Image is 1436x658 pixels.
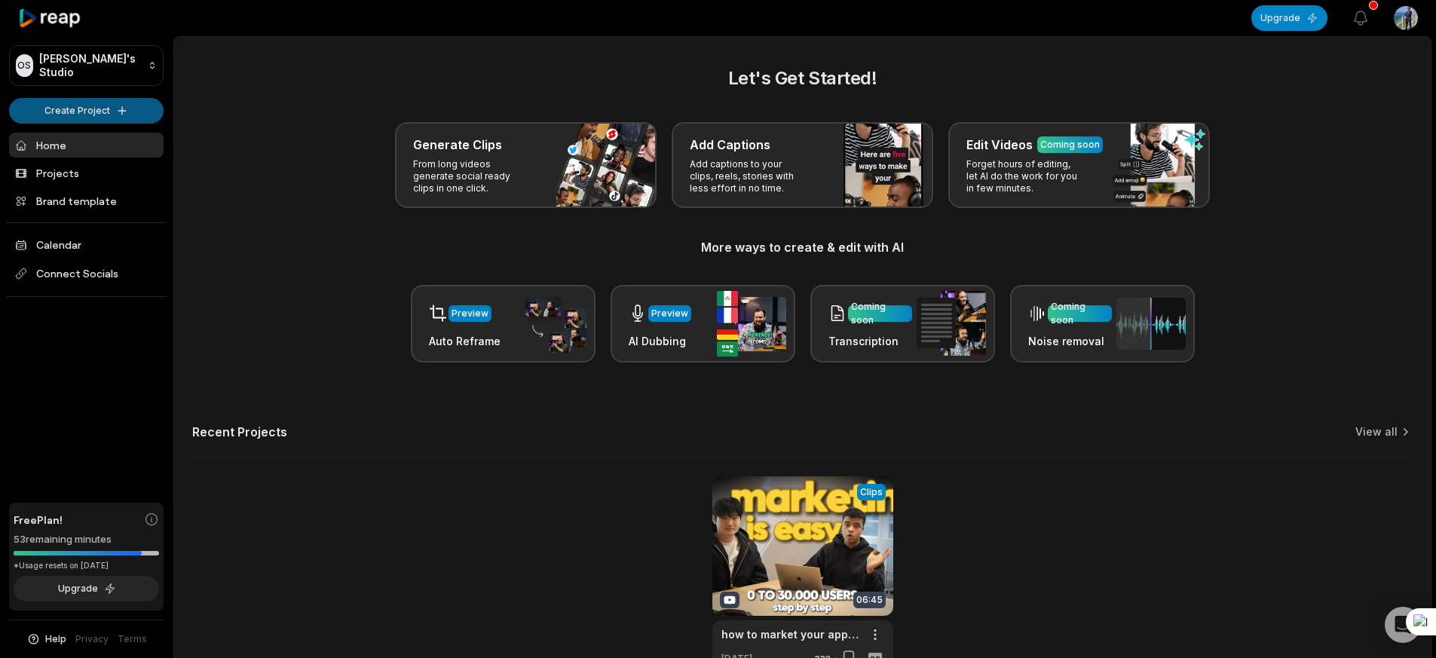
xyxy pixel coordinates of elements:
[192,424,287,439] h2: Recent Projects
[966,158,1083,194] p: Forget hours of editing, let AI do the work for you in few minutes.
[690,136,770,154] h3: Add Captions
[721,626,860,642] a: how to market your app to 30.000+ users
[9,260,164,287] span: Connect Socials
[75,632,109,646] a: Privacy
[9,161,164,185] a: Projects
[651,307,688,320] div: Preview
[14,532,159,547] div: 53 remaining minutes
[14,512,63,528] span: Free Plan!
[1355,424,1398,439] a: View all
[9,98,164,124] button: Create Project
[690,158,807,194] p: Add captions to your clips, reels, stories with less effort in no time.
[917,291,986,356] img: transcription.png
[9,232,164,257] a: Calendar
[413,158,530,194] p: From long videos generate social ready clips in one click.
[828,333,912,349] h3: Transcription
[851,300,909,327] div: Coming soon
[39,52,142,79] p: [PERSON_NAME]'s Studio
[966,136,1033,154] h3: Edit Videos
[14,560,159,571] div: *Usage resets on [DATE]
[26,632,66,646] button: Help
[1028,333,1112,349] h3: Noise removal
[629,333,691,349] h3: AI Dubbing
[14,576,159,601] button: Upgrade
[192,65,1413,92] h2: Let's Get Started!
[452,307,488,320] div: Preview
[413,136,502,154] h3: Generate Clips
[16,54,33,77] div: OS
[1051,300,1109,327] div: Coming soon
[9,133,164,158] a: Home
[1385,607,1421,643] div: Open Intercom Messenger
[517,295,586,353] img: auto_reframe.png
[9,188,164,213] a: Brand template
[45,632,66,646] span: Help
[717,291,786,357] img: ai_dubbing.png
[429,333,501,349] h3: Auto Reframe
[192,238,1413,256] h3: More ways to create & edit with AI
[1251,5,1327,31] button: Upgrade
[1116,298,1186,350] img: noise_removal.png
[1040,138,1100,151] div: Coming soon
[118,632,147,646] a: Terms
